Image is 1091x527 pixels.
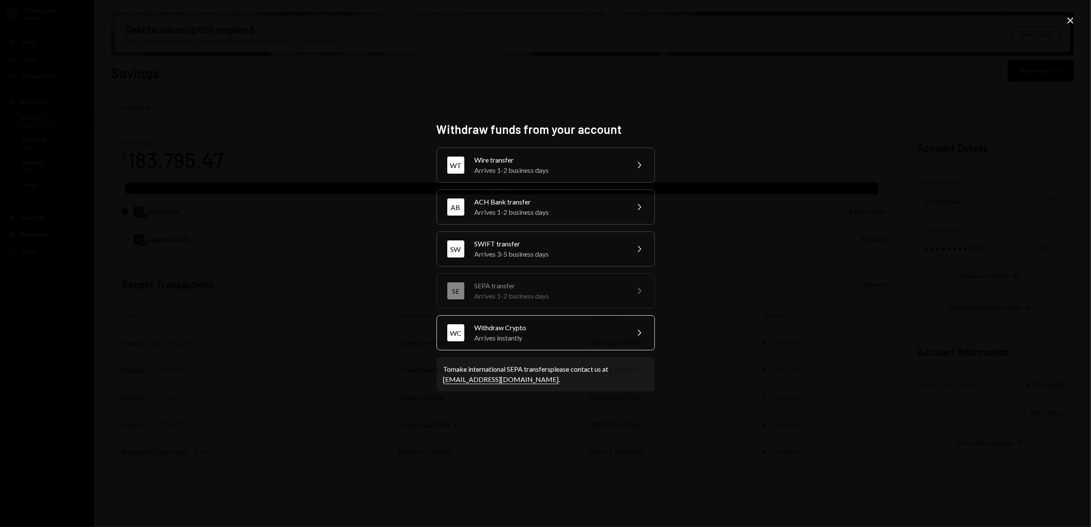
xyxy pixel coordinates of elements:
[475,207,624,217] div: Arrives 1-2 business days
[437,315,655,350] button: WCWithdraw CryptoArrives instantly
[437,148,655,183] button: WTWire transferArrives 1-2 business days
[447,240,464,258] div: SW
[437,273,655,308] button: SESEPA transferArrives 1-2 business days
[475,281,624,291] div: SEPA transfer
[447,282,464,299] div: SE
[437,189,655,225] button: ABACH Bank transferArrives 1-2 business days
[475,291,624,301] div: Arrives 1-2 business days
[447,157,464,174] div: WT
[475,165,624,175] div: Arrives 1-2 business days
[443,364,648,385] div: To make international SEPA transfers please contact us at .
[447,198,464,216] div: AB
[475,197,624,207] div: ACH Bank transfer
[475,333,624,343] div: Arrives instantly
[475,155,624,165] div: Wire transfer
[437,231,655,266] button: SWSWIFT transferArrives 3-5 business days
[475,239,624,249] div: SWIFT transfer
[447,324,464,341] div: WC
[437,121,655,138] h2: Withdraw funds from your account
[475,249,624,259] div: Arrives 3-5 business days
[443,375,559,384] a: [EMAIL_ADDRESS][DOMAIN_NAME]
[475,323,624,333] div: Withdraw Crypto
